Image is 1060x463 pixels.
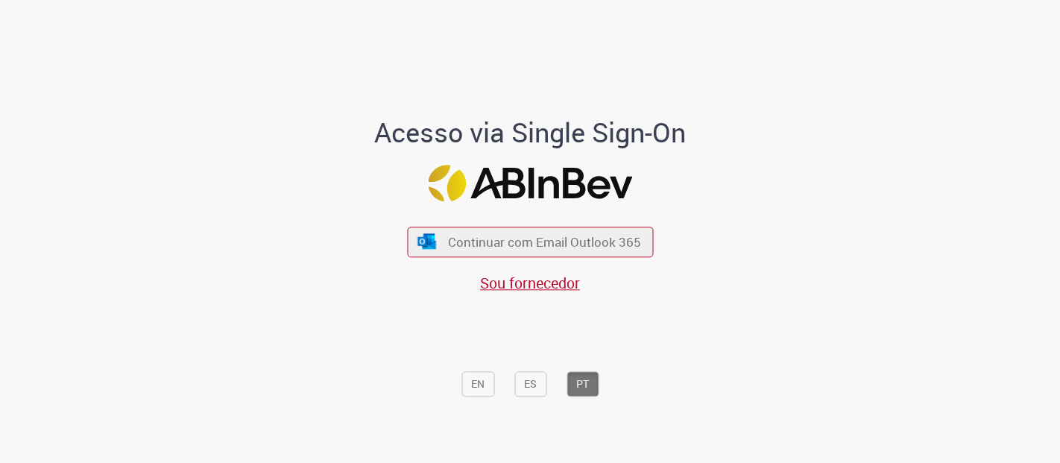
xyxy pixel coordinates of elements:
img: ícone Azure/Microsoft 360 [417,233,438,249]
img: Logo ABInBev [428,166,632,202]
button: ES [514,371,546,397]
button: EN [461,371,494,397]
span: Continuar com Email Outlook 365 [448,233,641,251]
button: PT [567,371,599,397]
button: ícone Azure/Microsoft 360 Continuar com Email Outlook 365 [407,227,653,257]
a: Sou fornecedor [480,273,580,293]
h1: Acesso via Single Sign-On [324,118,737,148]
